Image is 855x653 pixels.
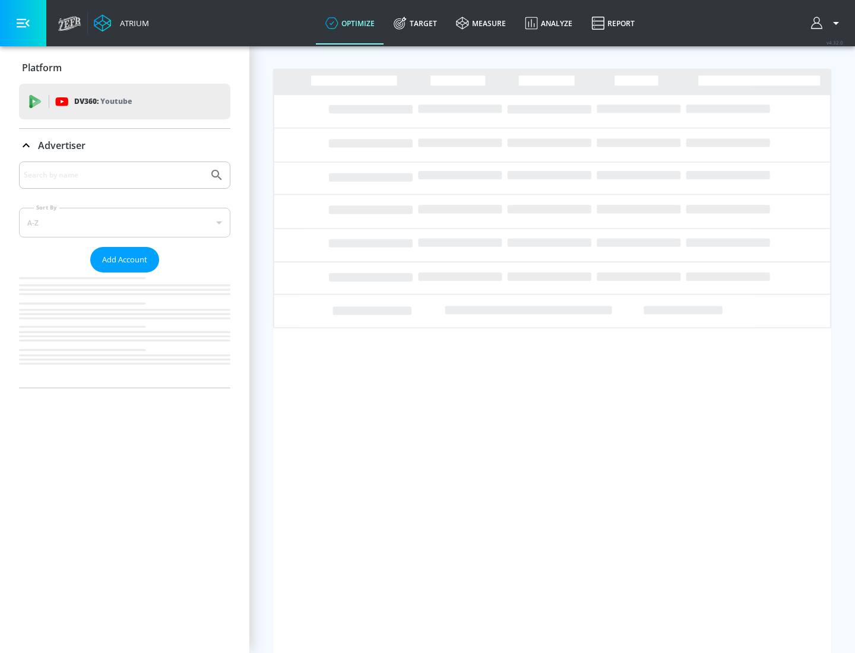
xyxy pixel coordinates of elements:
div: Advertiser [19,161,230,388]
div: Advertiser [19,129,230,162]
nav: list of Advertiser [19,272,230,388]
p: DV360: [74,95,132,108]
input: Search by name [24,167,204,183]
p: Platform [22,61,62,74]
a: Target [384,2,446,45]
a: optimize [316,2,384,45]
p: Advertiser [38,139,85,152]
a: Report [582,2,644,45]
div: A-Z [19,208,230,237]
div: Atrium [115,18,149,28]
a: measure [446,2,515,45]
button: Add Account [90,247,159,272]
span: v 4.32.0 [826,39,843,46]
div: Platform [19,51,230,84]
span: Add Account [102,253,147,267]
a: Atrium [94,14,149,32]
p: Youtube [100,95,132,107]
a: Analyze [515,2,582,45]
div: DV360: Youtube [19,84,230,119]
label: Sort By [34,204,59,211]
